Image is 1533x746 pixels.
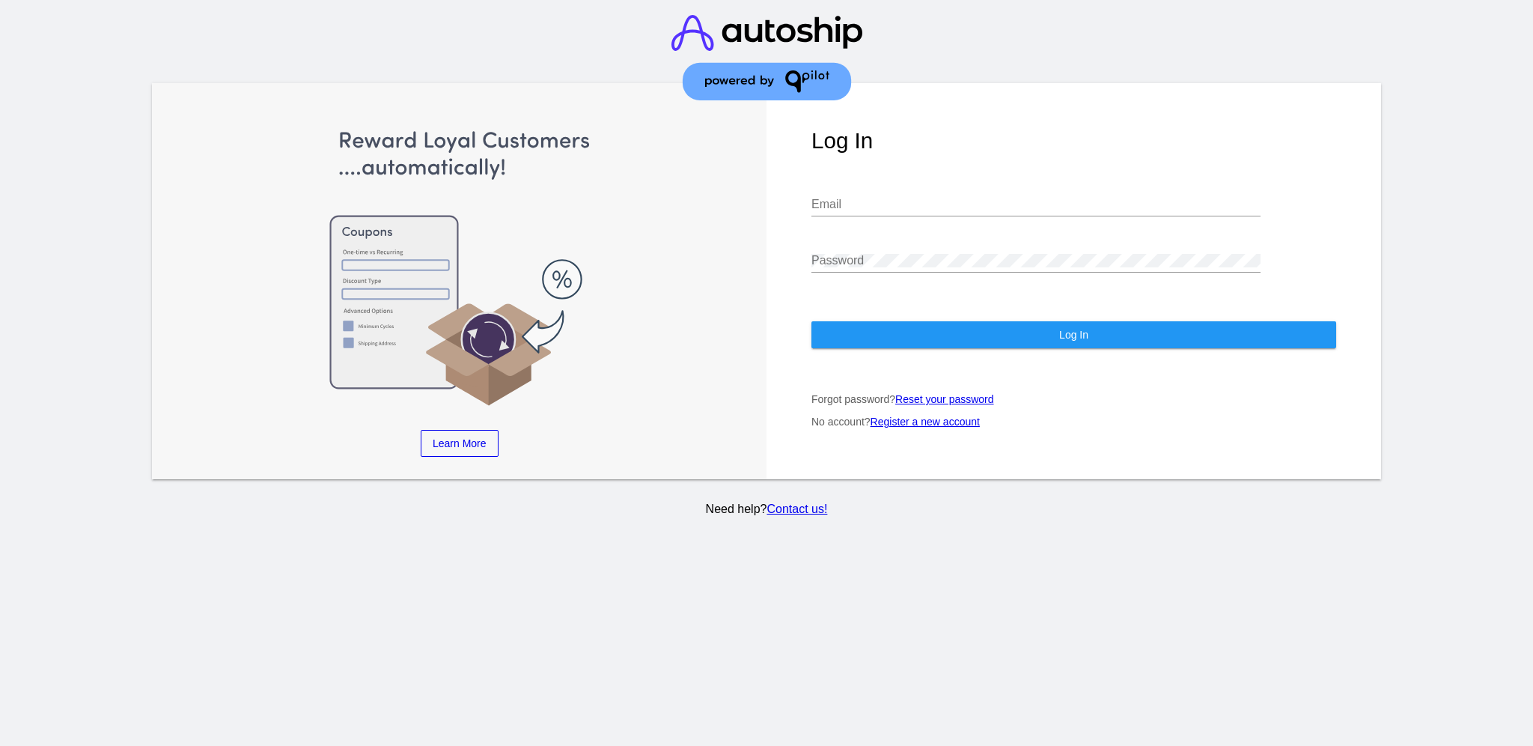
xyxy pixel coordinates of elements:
p: No account? [811,416,1336,428]
h1: Log In [811,128,1336,154]
a: Reset your password [895,393,994,405]
a: Register a new account [871,416,980,428]
input: Email [811,198,1261,211]
button: Log In [811,321,1336,348]
span: Log In [1059,329,1088,341]
p: Need help? [149,503,1384,516]
a: Learn More [421,430,499,457]
p: Forgot password? [811,393,1336,405]
img: Apply Coupons Automatically to Scheduled Orders with QPilot [197,128,722,408]
span: Learn More [433,437,487,449]
a: Contact us! [766,503,827,515]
